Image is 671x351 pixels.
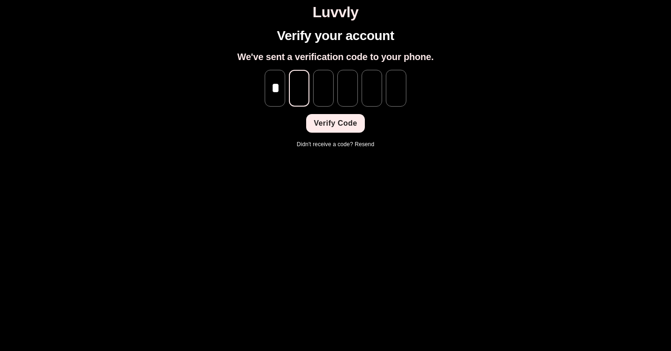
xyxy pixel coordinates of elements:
h1: Verify your account [277,28,394,44]
p: Didn't receive a code? [297,140,374,148]
h2: We've sent a verification code to your phone. [237,51,433,62]
button: Verify Code [306,114,364,133]
h1: Luvvly [4,4,667,21]
a: Resend [355,141,374,148]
